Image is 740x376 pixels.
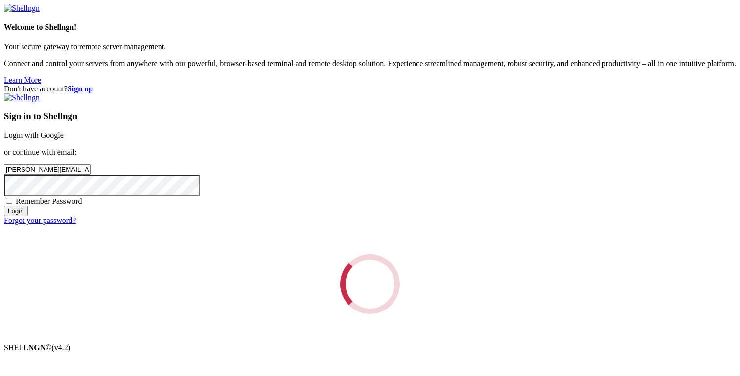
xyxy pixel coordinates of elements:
span: Remember Password [16,197,82,205]
b: NGN [28,343,46,352]
div: Loading... [340,254,400,314]
a: Login with Google [4,131,64,139]
a: Learn More [4,76,41,84]
span: 4.2.0 [52,343,71,352]
input: Remember Password [6,198,12,204]
h3: Sign in to Shellngn [4,111,736,122]
p: or continue with email: [4,148,736,156]
a: Forgot your password? [4,216,76,224]
img: Shellngn [4,93,40,102]
h4: Welcome to Shellngn! [4,23,736,32]
input: Email address [4,164,91,175]
p: Your secure gateway to remote server management. [4,43,736,51]
p: Connect and control your servers from anywhere with our powerful, browser-based terminal and remo... [4,59,736,68]
img: Shellngn [4,4,40,13]
div: Don't have account? [4,85,736,93]
a: Sign up [68,85,93,93]
span: SHELL © [4,343,70,352]
input: Login [4,206,28,216]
